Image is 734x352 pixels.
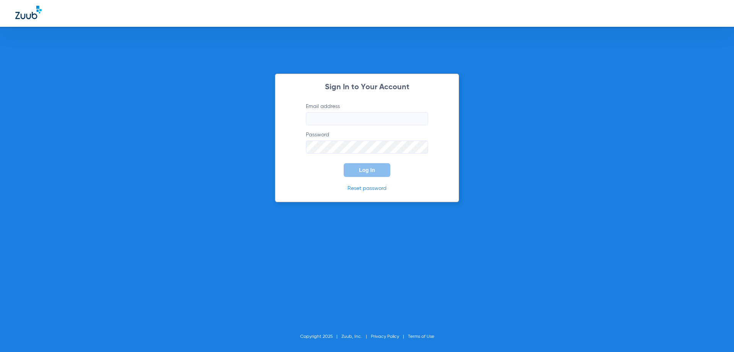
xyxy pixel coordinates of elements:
a: Privacy Policy [371,334,399,339]
li: Zuub, Inc. [341,333,371,341]
button: Log In [344,163,390,177]
input: Password [306,141,428,154]
img: Zuub Logo [15,6,42,19]
input: Email address [306,112,428,125]
h2: Sign In to Your Account [294,83,440,91]
label: Email address [306,103,428,125]
label: Password [306,131,428,154]
a: Reset password [348,186,386,191]
iframe: Chat Widget [696,315,734,352]
a: Terms of Use [408,334,434,339]
span: Log In [359,167,375,173]
li: Copyright 2025 [300,333,341,341]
